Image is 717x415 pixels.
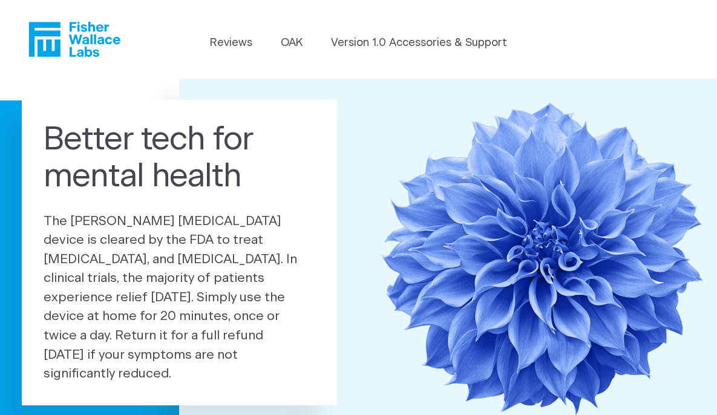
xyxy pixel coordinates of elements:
[210,35,252,51] a: Reviews
[281,35,303,51] a: OAK
[44,122,315,196] h1: Better tech for mental health
[44,212,315,384] p: The [PERSON_NAME] [MEDICAL_DATA] device is cleared by the FDA to treat [MEDICAL_DATA], and [MEDIC...
[28,22,120,57] a: Fisher Wallace
[331,35,507,51] a: Version 1.0 Accessories & Support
